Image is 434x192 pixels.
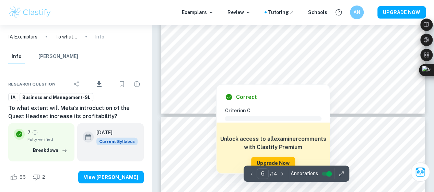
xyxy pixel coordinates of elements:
span: 2 [38,174,49,181]
h6: AN [353,9,361,16]
p: Info [95,33,104,41]
button: Breakdown [31,145,69,156]
button: AN [350,5,364,19]
h6: Correct [236,93,257,101]
a: IA Exemplars [8,33,37,41]
span: IA [9,94,18,101]
a: Business and Management-SL [20,93,93,102]
h6: Criterion C [225,107,327,114]
a: Grade fully verified [32,129,38,136]
div: Download [85,75,114,93]
p: To what extent will Meta’s introduction of the Quest Headset increase its profitability? [55,33,77,41]
div: Share [70,77,84,91]
p: / 14 [270,170,277,178]
span: Fully verified [27,136,69,143]
h6: Unlock access to all examiner comments with Clastify Premium [220,135,326,151]
div: Dislike [31,172,49,183]
h6: [DATE] [96,129,132,136]
button: UPGRADE NOW [377,6,426,19]
h6: To what extent will Meta’s introduction of the Quest Headset increase its profitability? [8,104,144,121]
button: Info [8,49,25,64]
p: Exemplars [182,9,214,16]
div: Like [8,172,30,183]
span: Research question [8,81,56,87]
button: View [PERSON_NAME] [78,171,144,183]
div: This exemplar is based on the current syllabus. Feel free to refer to it for inspiration/ideas wh... [96,138,138,145]
div: Bookmark [115,77,129,91]
img: Clastify logo [8,5,52,19]
a: IA [8,93,18,102]
button: [PERSON_NAME] [38,49,78,64]
p: Review [227,9,251,16]
span: Current Syllabus [96,138,138,145]
p: 7 [27,129,31,136]
a: Tutoring [268,9,294,16]
span: 96 [16,174,30,181]
a: Schools [308,9,327,16]
div: Report issue [130,77,144,91]
button: Upgrade Now [251,157,295,169]
button: Help and Feedback [333,7,344,18]
span: Business and Management-SL [20,94,93,101]
span: Annotations [291,170,318,177]
button: Ask Clai [411,162,430,182]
